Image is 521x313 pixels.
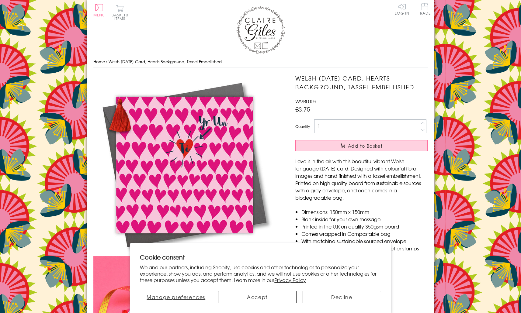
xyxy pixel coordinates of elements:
button: Accept [218,291,297,303]
img: Claire Giles Greetings Cards [236,6,285,54]
button: Basket0 items [112,5,128,20]
li: Blank inside for your own message [301,215,428,223]
p: Love is in the air with this beautiful vibrant Welsh language [DATE] card. Designed with colourfu... [295,157,428,201]
span: Add to Basket [348,143,383,149]
img: Welsh Valentine's Day Card, Hearts Background, Tassel Embellished [93,74,276,256]
li: Dimensions: 150mm x 150mm [301,208,428,215]
span: Manage preferences [147,293,205,301]
li: Comes wrapped in Compostable bag [301,230,428,237]
p: We and our partners, including Shopify, use cookies and other technologies to personalize your ex... [140,264,381,283]
button: Menu [93,4,105,17]
h1: Welsh [DATE] Card, Hearts Background, Tassel Embellished [295,74,428,91]
span: Trade [418,3,431,15]
span: Menu [93,12,105,18]
li: With matching sustainable sourced envelope [301,237,428,245]
span: WVBL009 [295,98,316,105]
button: Manage preferences [140,291,212,303]
h2: Cookie consent [140,253,381,261]
label: Quantity [295,124,310,129]
span: › [106,59,107,64]
li: Printed in the U.K on quality 350gsm board [301,223,428,230]
a: Trade [418,3,431,16]
a: Log In [395,3,409,15]
span: Welsh [DATE] Card, Hearts Background, Tassel Embellished [109,59,222,64]
button: Add to Basket [295,140,428,151]
span: £3.75 [295,105,310,113]
a: Privacy Policy [274,276,306,284]
span: 0 items [114,12,128,21]
a: Home [93,59,105,64]
button: Decline [303,291,381,303]
nav: breadcrumbs [93,56,428,68]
